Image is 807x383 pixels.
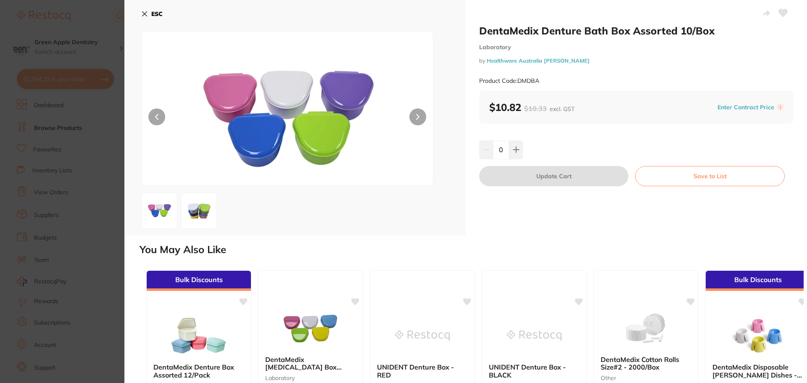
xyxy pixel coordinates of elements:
[151,10,163,18] b: ESC
[265,375,356,381] small: Laboratory
[265,356,356,371] b: DentaMedix Retainer Box Assorted - 10/Pack
[777,104,783,111] label: i
[479,24,794,37] h2: DentaMedix Denture Bath Box Assorted 10/Box
[479,58,794,64] small: by
[635,166,785,186] button: Save to List
[377,363,468,379] b: UNIDENT Denture Box - RED
[479,44,794,51] small: Laboratory
[601,356,691,371] b: DentaMedix Cotton Rolls Size#2 - 2000/Box
[524,104,547,113] span: $10.33
[715,103,777,111] button: Enter Contract Price
[184,199,214,222] img: dXJlLnBuZw
[619,307,673,349] img: DentaMedix Cotton Rolls Size#2 - 2000/Box
[171,314,226,357] img: DentaMedix Denture Box Assorted 12/Pack
[479,166,628,186] button: Update Cart
[144,201,174,220] img: aC5wbmc
[283,307,338,349] img: DentaMedix Retainer Box Assorted - 10/Pack
[550,105,575,113] span: excl. GST
[140,244,804,256] h2: You May Also Like
[489,363,580,379] b: UNIDENT Denture Box - BLACK
[141,7,163,21] button: ESC
[731,314,785,357] img: DentaMedix Disposable Dappen Dishes - 200/Box
[489,101,575,114] b: $10.82
[479,77,539,85] small: Product Code: DMDBA
[147,271,251,291] div: Bulk Discounts
[395,314,450,357] img: UNIDENT Denture Box - RED
[712,363,803,379] b: DentaMedix Disposable Dappen Dishes - 200/Box
[200,53,375,185] img: aC5wbmc
[153,363,244,379] b: DentaMedix Denture Box Assorted 12/Pack
[487,57,590,64] a: Healthware Australia [PERSON_NAME]
[507,314,562,357] img: UNIDENT Denture Box - BLACK
[601,375,691,381] small: other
